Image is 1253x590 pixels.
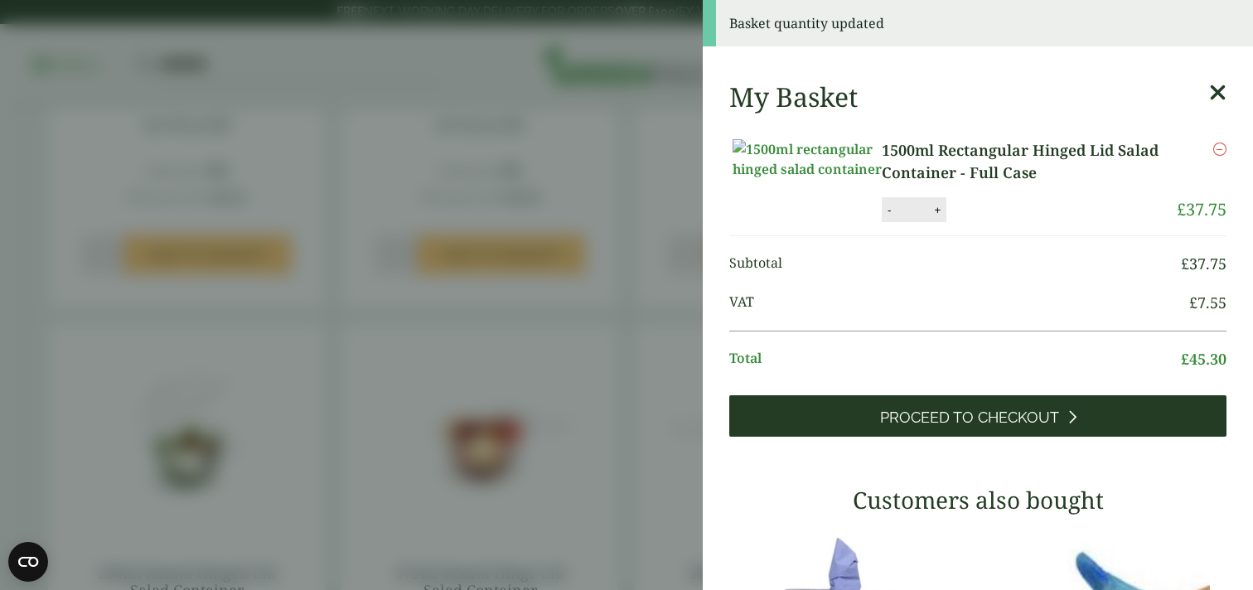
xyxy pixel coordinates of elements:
[880,409,1059,427] span: Proceed to Checkout
[1181,349,1226,369] bdi: 45.30
[1181,254,1226,273] bdi: 37.75
[729,292,1189,314] span: VAT
[729,395,1226,437] a: Proceed to Checkout
[8,542,48,582] button: Open CMP widget
[1189,293,1226,312] bdi: 7.55
[729,486,1226,515] h3: Customers also bought
[729,348,1181,370] span: Total
[929,203,946,217] button: +
[733,139,882,179] img: 1500ml rectangular hinged salad container
[1177,198,1186,220] span: £
[1177,198,1226,220] bdi: 37.75
[1181,349,1189,369] span: £
[729,253,1181,275] span: Subtotal
[883,203,896,217] button: -
[1213,139,1226,159] a: Remove this item
[882,139,1177,184] a: 1500ml Rectangular Hinged Lid Salad Container - Full Case
[1181,254,1189,273] span: £
[1189,293,1197,312] span: £
[729,81,858,113] h2: My Basket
